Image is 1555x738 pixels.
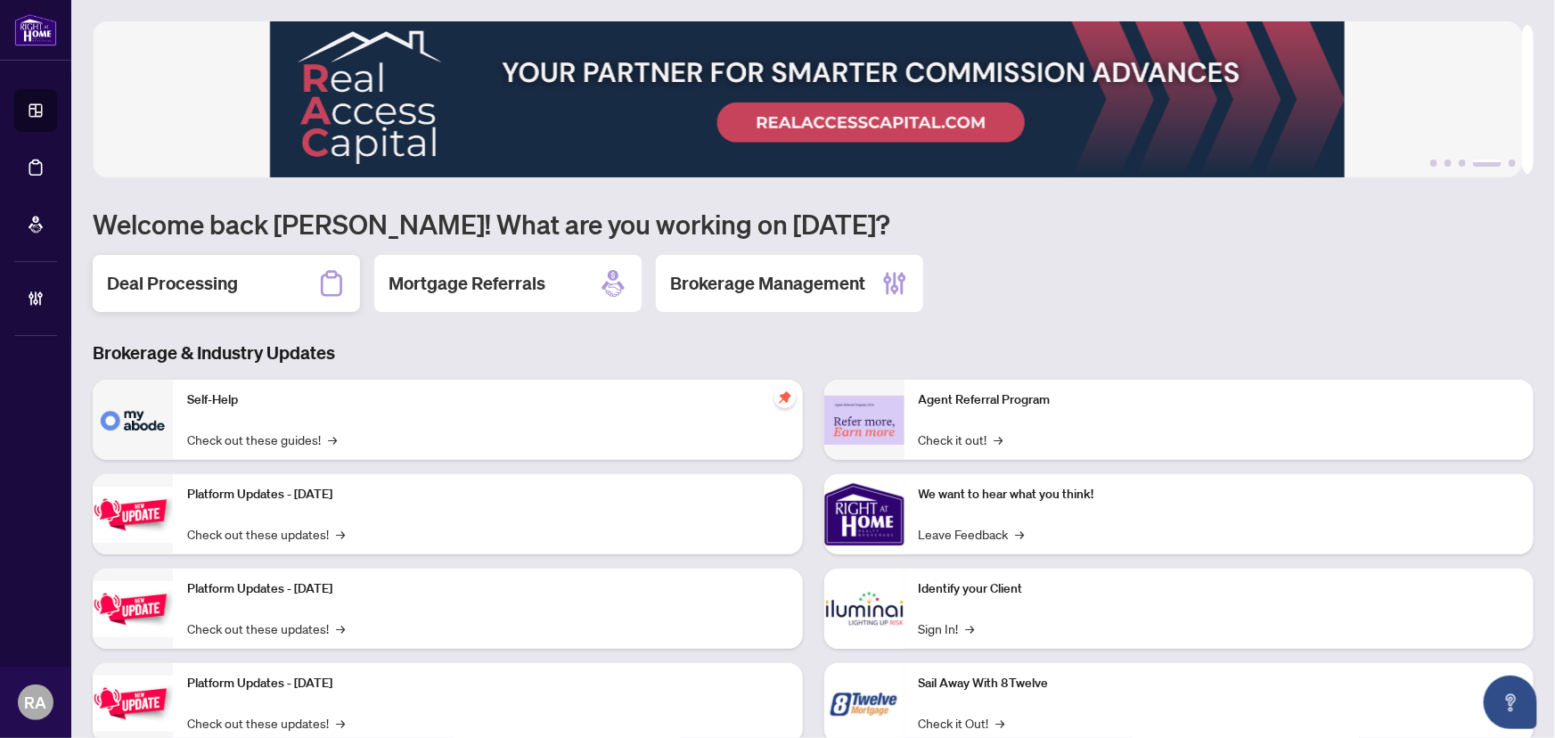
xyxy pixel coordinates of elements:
[919,713,1005,733] a: Check it Out!→
[93,380,173,460] img: Self-Help
[996,713,1005,733] span: →
[1459,160,1466,167] button: 3
[919,674,1520,693] p: Sail Away With 8Twelve
[1473,160,1502,167] button: 4
[93,676,173,732] img: Platform Updates - June 23, 2025
[93,21,1522,177] img: Slide 3
[670,271,865,296] h2: Brokerage Management
[187,430,337,449] a: Check out these guides!→
[1016,524,1025,544] span: →
[919,390,1520,410] p: Agent Referral Program
[1445,160,1452,167] button: 2
[93,207,1534,241] h1: Welcome back [PERSON_NAME]! What are you working on [DATE]?
[336,713,345,733] span: →
[187,579,789,599] p: Platform Updates - [DATE]
[824,569,904,649] img: Identify your Client
[824,396,904,445] img: Agent Referral Program
[994,430,1003,449] span: →
[93,340,1534,365] h3: Brokerage & Industry Updates
[328,430,337,449] span: →
[336,524,345,544] span: →
[187,485,789,504] p: Platform Updates - [DATE]
[824,474,904,554] img: We want to hear what you think!
[919,579,1520,599] p: Identify your Client
[919,524,1025,544] a: Leave Feedback→
[1430,160,1437,167] button: 1
[187,619,345,638] a: Check out these updates!→
[1509,160,1516,167] button: 5
[25,690,47,715] span: RA
[187,390,789,410] p: Self-Help
[14,13,57,46] img: logo
[919,430,1003,449] a: Check it out!→
[966,619,975,638] span: →
[107,271,238,296] h2: Deal Processing
[187,524,345,544] a: Check out these updates!→
[93,581,173,637] img: Platform Updates - July 8, 2025
[919,485,1520,504] p: We want to hear what you think!
[389,271,545,296] h2: Mortgage Referrals
[336,619,345,638] span: →
[187,713,345,733] a: Check out these updates!→
[93,487,173,543] img: Platform Updates - July 21, 2025
[187,674,789,693] p: Platform Updates - [DATE]
[919,619,975,638] a: Sign In!→
[1484,676,1537,729] button: Open asap
[774,387,796,408] span: pushpin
